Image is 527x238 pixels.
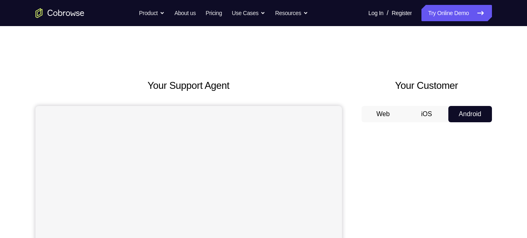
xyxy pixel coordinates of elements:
h2: Your Support Agent [35,78,342,93]
button: Use Cases [232,5,265,21]
a: Go to the home page [35,8,84,18]
h2: Your Customer [362,78,492,93]
button: Resources [275,5,308,21]
a: Try Online Demo [421,5,492,21]
button: Web [362,106,405,122]
a: About us [174,5,196,21]
button: Android [448,106,492,122]
a: Pricing [205,5,222,21]
span: / [387,8,388,18]
a: Register [392,5,412,21]
button: iOS [405,106,448,122]
button: Product [139,5,165,21]
a: Log In [368,5,384,21]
